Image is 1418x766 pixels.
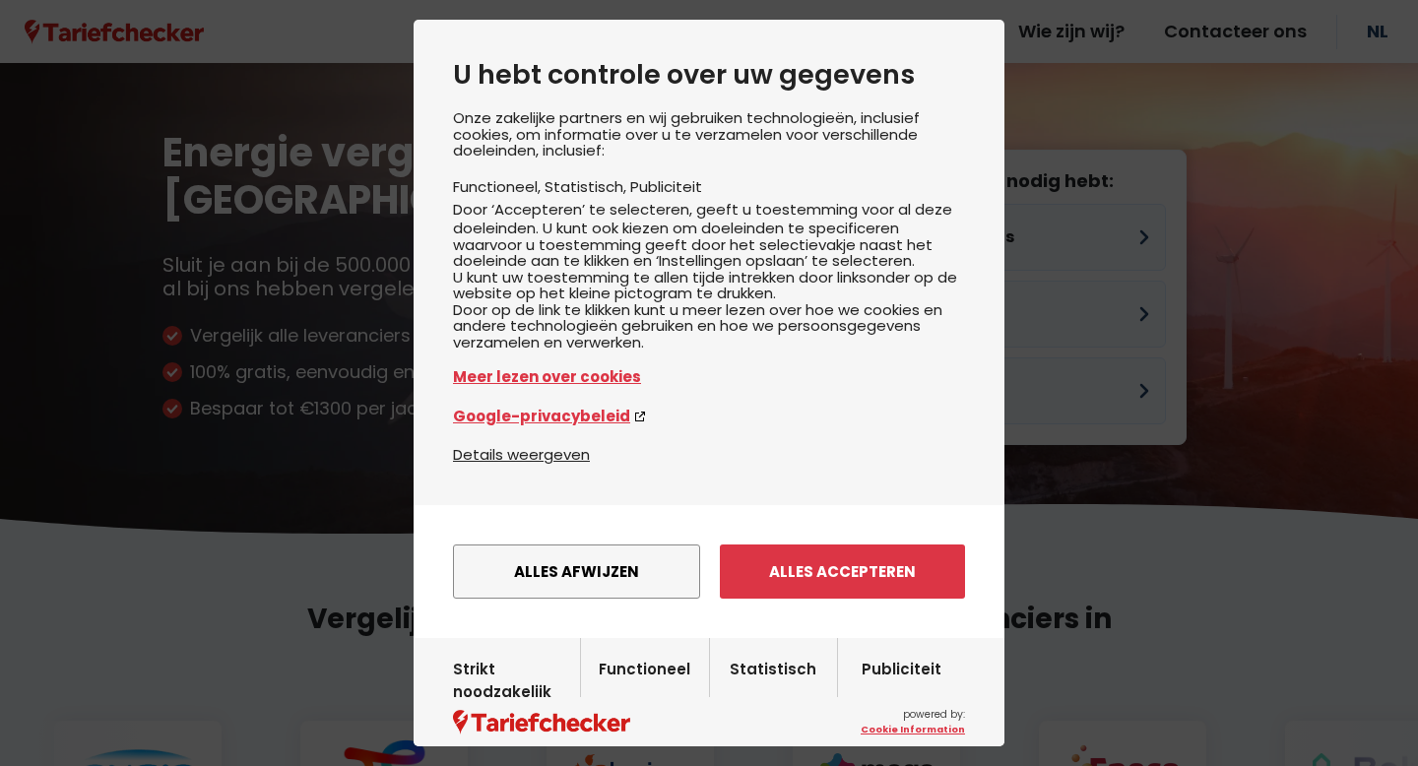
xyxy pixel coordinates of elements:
[453,110,965,443] div: Onze zakelijke partners en wij gebruiken technologieën, inclusief cookies, om informatie over u t...
[730,658,816,754] label: Statistisch
[599,658,690,754] label: Functioneel
[453,59,965,91] h2: U hebt controle over uw gegevens
[630,176,702,197] li: Publiciteit
[453,176,545,197] li: Functioneel
[453,658,580,754] label: Strikt noodzakelijk
[453,544,700,599] button: Alles afwijzen
[453,443,590,466] button: Details weergeven
[453,405,965,427] a: Google-privacybeleid
[414,505,1004,638] div: menu
[453,365,965,388] a: Meer lezen over cookies
[720,544,965,599] button: Alles accepteren
[545,176,630,197] li: Statistisch
[862,658,941,754] label: Publiciteit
